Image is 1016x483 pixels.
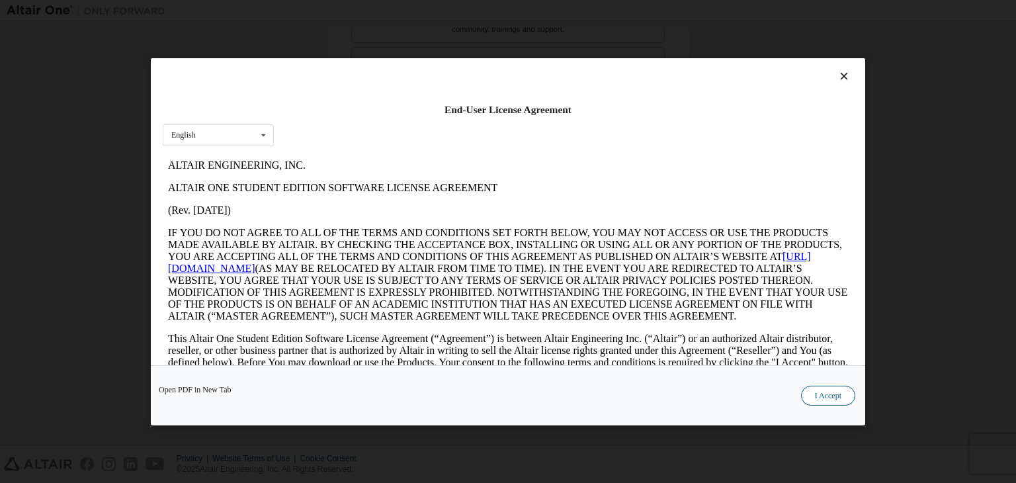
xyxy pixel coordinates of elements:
[5,73,685,168] p: IF YOU DO NOT AGREE TO ALL OF THE TERMS AND CONDITIONS SET FORTH BELOW, YOU MAY NOT ACCESS OR USE...
[5,28,685,40] p: ALTAIR ONE STUDENT EDITION SOFTWARE LICENSE AGREEMENT
[5,179,685,226] p: This Altair One Student Edition Software License Agreement (“Agreement”) is between Altair Engine...
[5,5,685,17] p: ALTAIR ENGINEERING, INC.
[159,386,232,394] a: Open PDF in New Tab
[171,131,196,139] div: English
[163,103,853,116] div: End-User License Agreement
[801,386,855,406] button: I Accept
[5,50,685,62] p: (Rev. [DATE])
[5,97,648,120] a: [URL][DOMAIN_NAME]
